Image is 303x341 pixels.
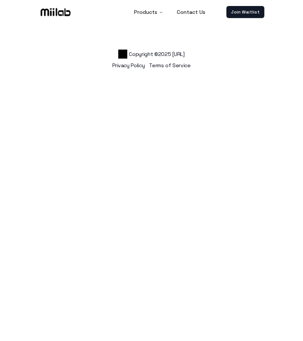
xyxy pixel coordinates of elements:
span: Copyright © 2025 [118,50,184,59]
img: Logo [118,50,127,59]
img: Logo [39,6,72,18]
a: [URL] [172,50,184,58]
button: Products [128,5,169,20]
a: Terms of Service [149,62,190,69]
nav: Main [128,5,211,20]
a: Join Waitlist [226,6,264,18]
a: Contact Us [171,5,211,20]
a: Privacy Policy [112,62,145,69]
